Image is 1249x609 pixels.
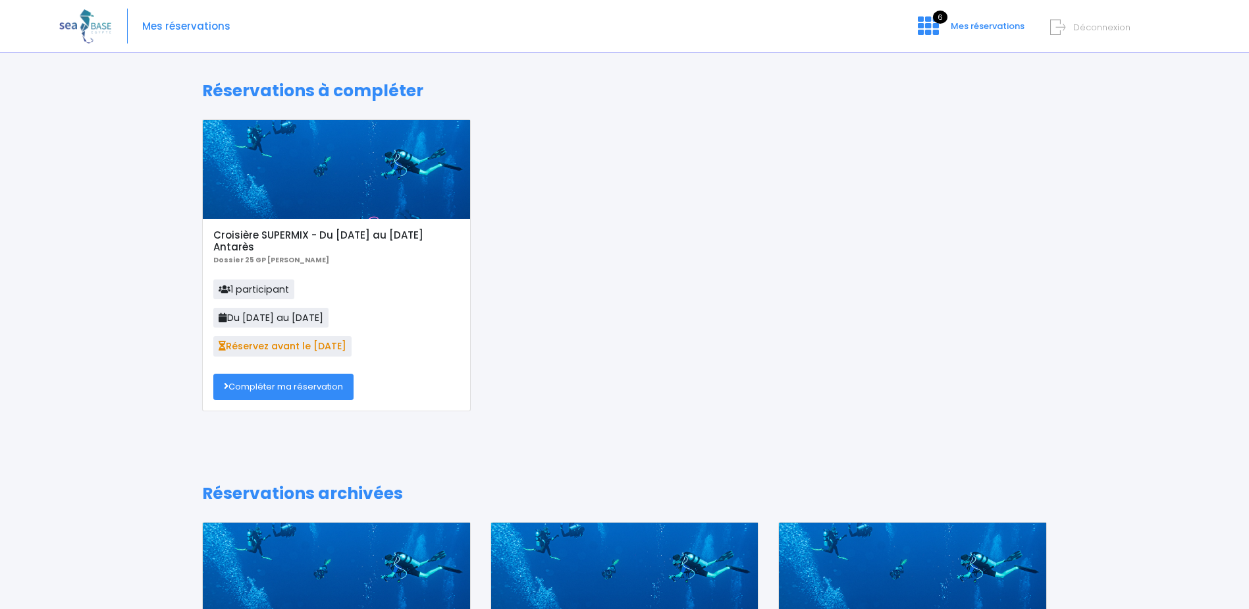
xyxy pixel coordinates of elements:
a: Compléter ma réservation [213,374,354,400]
span: 6 [933,11,947,24]
h1: Réservations à compléter [202,81,1047,101]
a: 6 Mes réservations [907,24,1032,37]
span: Du [DATE] au [DATE] [213,308,329,328]
h5: Croisière SUPERMIX - Du [DATE] au [DATE] Antarès [213,229,459,253]
h1: Réservations archivées [202,484,1047,504]
span: 1 participant [213,279,294,299]
span: Réservez avant le [DATE] [213,336,352,356]
b: Dossier 25 GP [PERSON_NAME] [213,255,329,265]
span: Mes réservations [951,20,1024,32]
span: Déconnexion [1073,21,1130,34]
